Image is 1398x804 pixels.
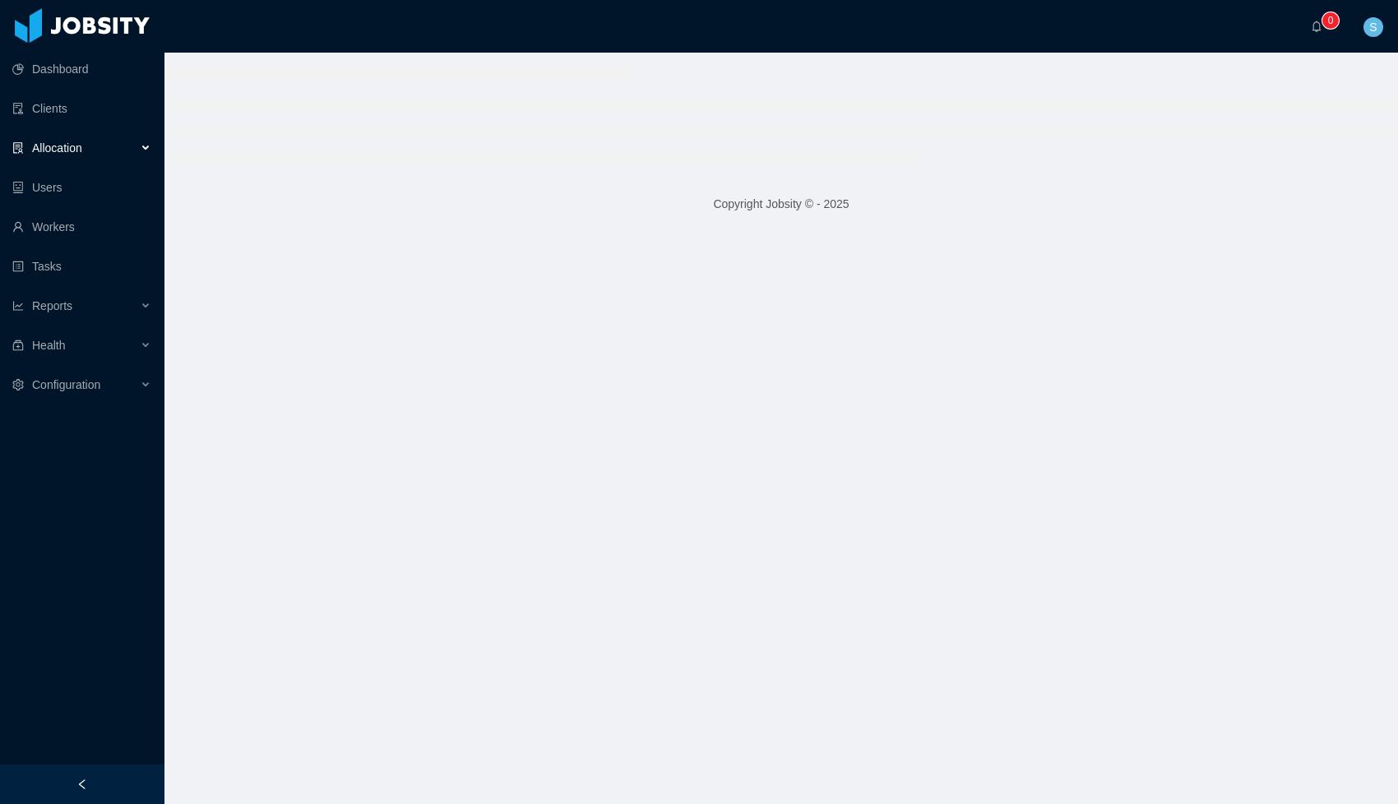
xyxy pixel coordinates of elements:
[1322,12,1339,29] sup: 0
[32,141,82,155] span: Allocation
[32,339,65,352] span: Health
[1311,21,1322,32] i: icon: bell
[12,53,151,85] a: icon: pie-chartDashboard
[32,299,72,312] span: Reports
[12,142,24,154] i: icon: solution
[12,171,151,204] a: icon: robotUsers
[164,176,1398,233] footer: Copyright Jobsity © - 2025
[1369,17,1377,37] span: S
[12,300,24,312] i: icon: line-chart
[32,378,100,391] span: Configuration
[12,210,151,243] a: icon: userWorkers
[12,379,24,390] i: icon: setting
[12,250,151,283] a: icon: profileTasks
[12,340,24,351] i: icon: medicine-box
[12,92,151,125] a: icon: auditClients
